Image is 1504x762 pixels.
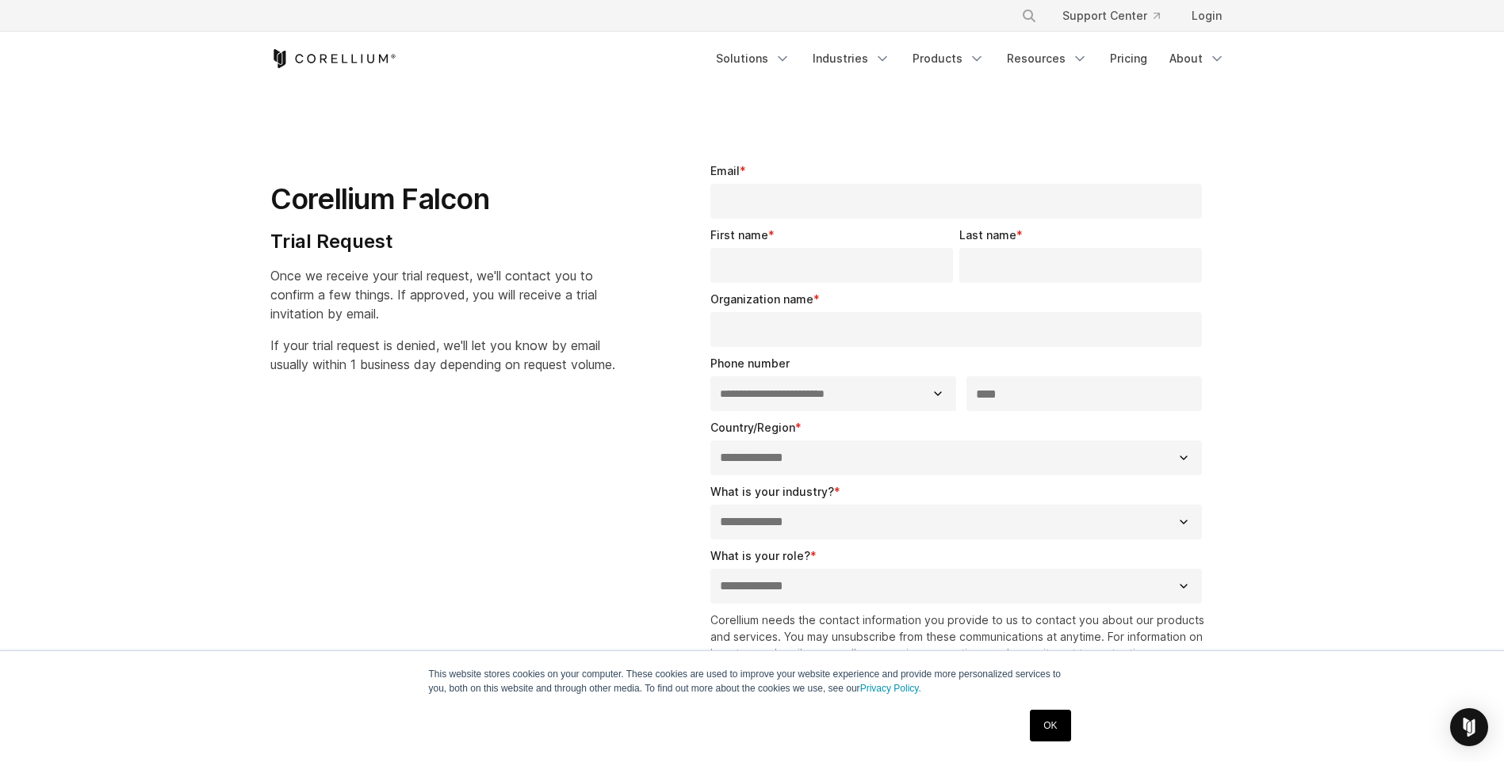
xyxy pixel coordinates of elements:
a: Login [1179,2,1234,30]
div: Navigation Menu [706,44,1234,73]
span: Country/Region [710,421,795,434]
h1: Corellium Falcon [270,181,615,217]
a: Products [903,44,994,73]
a: Pricing [1100,44,1157,73]
a: Solutions [706,44,800,73]
a: Resources [997,44,1097,73]
a: Corellium Home [270,49,396,68]
span: First name [710,228,768,242]
p: Corellium needs the contact information you provide to us to contact you about our products and s... [710,612,1209,678]
span: Organization name [710,292,813,306]
a: OK [1030,710,1070,741]
h4: Trial Request [270,230,615,253]
span: If your trial request is denied, we'll let you know by email usually within 1 business day depend... [270,337,615,372]
a: Privacy Policy. [860,683,921,694]
span: Last name [959,228,1016,242]
span: Phone number [710,356,790,370]
span: What is your role? [710,549,810,562]
p: This website stores cookies on your computer. These cookies are used to improve your website expe... [429,667,1076,695]
button: Search [1015,2,1043,30]
a: About [1160,44,1234,73]
div: Open Intercom Messenger [1450,708,1488,746]
div: Navigation Menu [1002,2,1234,30]
span: Once we receive your trial request, we'll contact you to confirm a few things. If approved, you w... [270,268,597,322]
a: Support Center [1050,2,1173,30]
span: What is your industry? [710,485,834,498]
span: Email [710,164,740,177]
a: Industries [803,44,900,73]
